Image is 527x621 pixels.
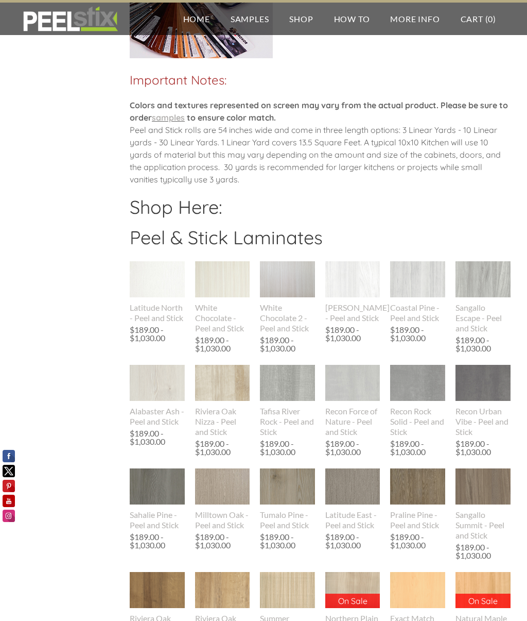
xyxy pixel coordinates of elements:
img: s832171791223022656_p987_i2_w432.jpeg [455,572,511,609]
a: samples [152,112,185,123]
a: White Chocolate - Peel and Stick [195,261,250,333]
a: Recon Force of Nature - Peel and Stick [325,365,380,437]
div: Latitude East - Peel and Stick [325,510,380,530]
a: [PERSON_NAME] - Peel and Stick [325,261,380,323]
a: Coastal Pine - Peel and Stick [390,261,445,323]
a: Cart (0) [450,3,506,35]
div: $189.00 - $1,030.00 [390,533,443,549]
a: Praline Pine - Peel and Stick [390,468,445,530]
a: Sangallo Summit - Peel and Stick [455,468,511,541]
a: Recon Rock Solid - Peel and Stick [390,365,445,437]
div: $189.00 - $1,030.00 [325,533,378,549]
div: [PERSON_NAME] - Peel and Stick [325,303,380,323]
img: s832171791223022656_p692_i3_w640.jpeg [195,572,250,609]
a: Latitude North - Peel and Stick [130,261,185,323]
a: How To [324,3,380,35]
div: Sangallo Escape - Peel and Stick [455,303,511,333]
font: Important Notes: [130,72,226,88]
img: s832171791223022656_p782_i1_w640.jpeg [455,451,511,522]
div: ​ Peel and Stick rolls are 54 inches wide and come in three length options: 3 Linear Yards - 10 L... [130,99,511,196]
div: $189.00 - $1,030.00 [195,533,248,549]
img: s832171791223022656_p694_i6_w640.jpeg [130,572,185,609]
div: White Chocolate - Peel and Stick [195,303,250,333]
img: s832171791223022656_p484_i1_w400.jpeg [390,468,445,505]
div: $189.00 - $1,030.00 [130,326,182,342]
img: s832171791223022656_p588_i1_w400.jpeg [195,261,250,298]
div: $189.00 - $1,030.00 [390,440,443,456]
div: $189.00 - $1,030.00 [260,533,312,549]
a: Riviera Oak Nizza - Peel and Stick [195,365,250,437]
div: Sangallo Summit - Peel and Stick [455,510,511,541]
div: Recon Urban Vibe - Peel and Stick [455,406,511,437]
a: Shop [279,3,323,35]
img: s832171791223022656_p893_i1_w1536.jpeg [455,354,511,412]
div: Recon Force of Nature - Peel and Stick [325,406,380,437]
p: On Sale [455,594,511,608]
div: $189.00 - $1,030.00 [195,336,248,353]
img: s832171791223022656_p482_i1_w400.jpeg [195,468,250,505]
img: s832171791223022656_p644_i1_w307.jpeg [260,365,315,401]
div: White Chocolate 2 - Peel and Stick [260,303,315,333]
img: s832171791223022656_p857_i1_w2048.jpeg [325,572,380,609]
a: Milltown Oak - Peel and Stick [195,468,250,530]
a: Home [173,3,220,35]
img: s832171791223022656_p842_i1_w738.png [130,349,185,418]
img: s832171791223022656_p841_i1_w690.png [325,243,380,317]
div: Recon Rock Solid - Peel and Stick [390,406,445,437]
a: Sahalie Pine - Peel and Stick [130,468,185,530]
img: s832171791223022656_p767_i6_w640.jpeg [260,451,315,522]
div: $189.00 - $1,030.00 [455,543,508,560]
a: Latitude East - Peel and Stick [325,468,380,530]
a: Sangallo Escape - Peel and Stick [455,261,511,333]
a: White Chocolate 2 - Peel and Stick [260,261,315,333]
img: s832171791223022656_p691_i2_w640.jpeg [195,365,250,401]
div: Tafisa River Rock - Peel and Stick [260,406,315,437]
div: $189.00 - $1,030.00 [195,440,248,456]
h2: Peel & Stick Laminates [130,226,511,256]
div: $189.00 - $1,030.00 [325,440,378,456]
p: On Sale [325,594,380,608]
a: Tumalo Pine - Peel and Stick [260,468,315,530]
div: Alabaster Ash - Peel and Stick [130,406,185,427]
div: $189.00 - $1,030.00 [390,326,443,342]
div: Riviera Oak Nizza - Peel and Stick [195,406,250,437]
div: $189.00 - $1,030.00 [130,533,182,549]
font: Colors and textures represented on screen may vary from the actual product. Please be sure to ord... [130,100,508,123]
div: Sahalie Pine - Peel and Stick [130,510,185,530]
a: Alabaster Ash - Peel and Stick [130,365,185,427]
div: Coastal Pine - Peel and Stick [390,303,445,323]
div: $189.00 - $1,030.00 [325,326,378,342]
img: s832171791223022656_p763_i2_w640.jpeg [130,451,185,522]
div: Milltown Oak - Peel and Stick [195,510,250,530]
h2: Shop Here: [130,196,511,226]
img: s832171791223022656_p847_i1_w716.png [390,244,445,315]
a: More Info [380,3,450,35]
img: s832171791223022656_p580_i1_w400.jpeg [325,468,380,505]
img: REFACE SUPPLIES [21,6,120,32]
div: Praline Pine - Peel and Stick [390,510,445,530]
img: s832171791223022656_p793_i1_w640.jpeg [260,244,315,315]
div: $189.00 - $1,030.00 [260,336,312,353]
div: $189.00 - $1,030.00 [455,336,508,353]
div: Latitude North - Peel and Stick [130,303,185,323]
a: Samples [220,3,279,35]
div: $189.00 - $1,030.00 [455,440,508,456]
div: $189.00 - $1,030.00 [130,429,182,446]
a: Tafisa River Rock - Peel and Stick [260,365,315,437]
img: s832171791223022656_p895_i1_w1536.jpeg [325,353,380,413]
div: $189.00 - $1,030.00 [260,440,312,456]
img: s832171791223022656_p748_i2_w640.jpeg [390,572,445,609]
a: Recon Urban Vibe - Peel and Stick [455,365,511,437]
img: s832171791223022656_p891_i1_w1536.jpeg [390,354,445,413]
div: Tumalo Pine - Peel and Stick [260,510,315,530]
img: s832171791223022656_p779_i1_w640.jpeg [455,244,511,315]
img: s832171791223022656_p581_i1_w400.jpeg [130,261,185,298]
img: s832171791223022656_p587_i1_w400.jpeg [260,572,315,609]
span: 0 [488,14,493,24]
